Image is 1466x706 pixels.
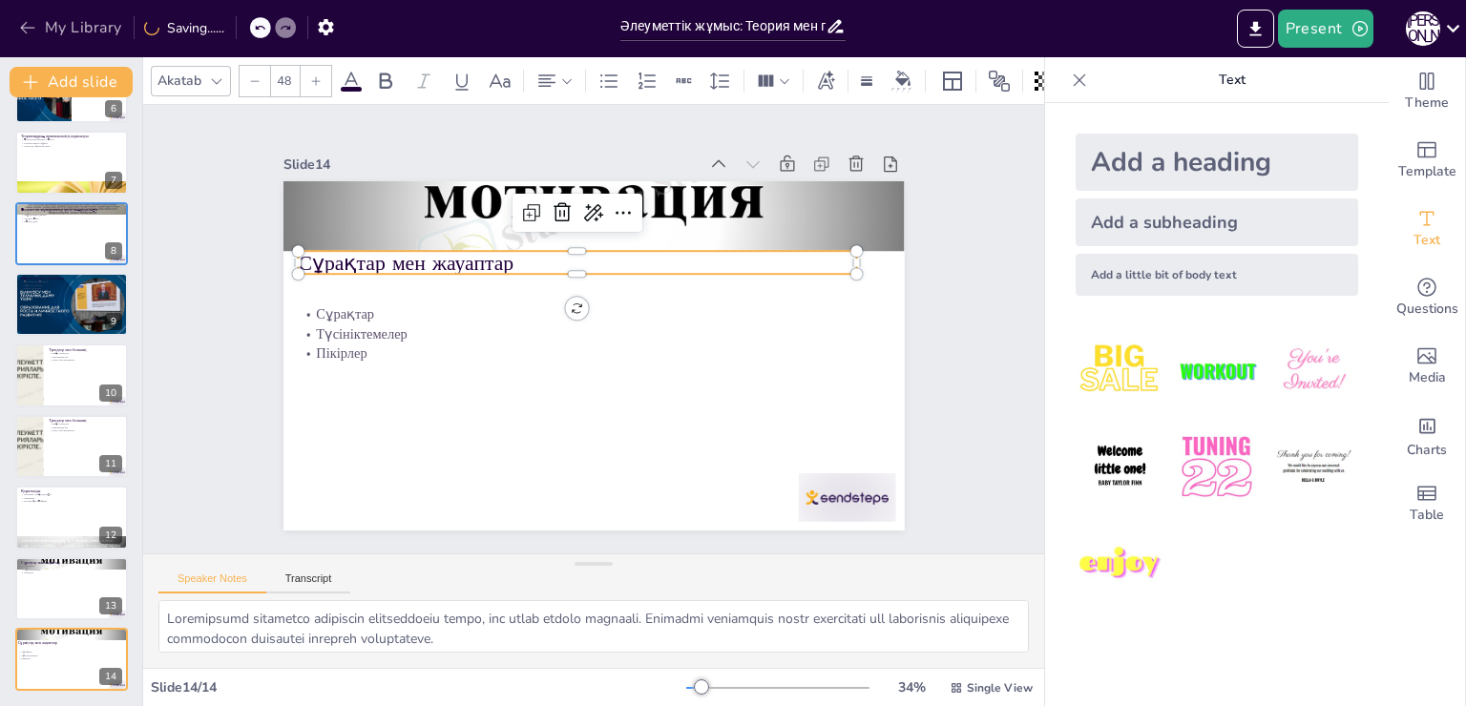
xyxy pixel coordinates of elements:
[21,496,122,500] p: Тиімділік
[889,678,934,696] div: 34 %
[1396,299,1458,320] span: Questions
[365,128,793,516] p: Түсініктемелер
[1406,10,1440,48] button: А [PERSON_NAME]
[21,276,122,281] p: Мәселелер мен шешімдер
[266,572,351,593] button: Transcript
[15,202,128,265] div: 8
[99,527,122,544] div: 12
[1076,134,1358,191] div: Add a heading
[15,131,128,194] div: 7
[15,273,128,336] div: 9
[21,564,122,568] p: Сұрақтар
[889,71,917,91] div: Background color
[1076,326,1164,415] img: 1.jpeg
[144,19,224,37] div: Saving......
[18,657,119,661] p: Пікірлер
[99,597,122,614] div: 13
[1410,505,1444,526] span: Table
[1269,326,1358,415] img: 3.jpeg
[1076,254,1358,296] div: Add a little bit of body text
[1172,423,1261,511] img: 5.jpeg
[99,455,122,472] div: 11
[1406,11,1440,46] div: А [PERSON_NAME]
[49,346,122,352] p: Трендтер мен болашақ
[1389,126,1465,195] div: Add ready made slides
[158,572,266,593] button: Speaker Notes
[21,217,122,220] p: Тиімді көмек
[21,571,122,574] p: Пікірлер
[49,422,122,426] p: Жаңа трендтер
[21,213,122,217] p: Дағдыларды дамыту
[21,283,122,287] p: Түсіну жолдары
[21,568,122,571] p: Түсініктемелер
[21,287,122,291] p: Шешу жолдары
[21,145,122,149] p: Саясатты қалыптастыру
[105,172,122,189] div: 7
[21,493,122,497] p: Байланыс маңыздылығы
[15,486,128,549] div: 12
[21,141,122,145] p: Клиенттермен жұмыс
[49,429,122,433] p: Даму перспективасы
[1389,469,1465,538] div: Add a table
[18,654,119,657] p: Түсініктемелер
[99,384,122,402] div: 10
[49,354,122,358] p: Инновациялар
[15,557,128,620] div: 13
[158,600,1029,653] textarea: Loremipsumd sitametco adipiscin elitseddoeiu tempo, inc utlab etdolo magnaali. Enimadmi veniamqui...
[15,628,128,691] div: 14
[351,142,780,530] p: Пікірлер
[105,242,122,260] div: 8
[1389,195,1465,263] div: Add text boxes
[1269,423,1358,511] img: 6.jpeg
[620,12,826,40] input: Insert title
[1389,263,1465,332] div: Get real-time input from your audience
[105,313,122,330] div: 9
[988,70,1011,93] span: Position
[408,72,843,467] p: Сұрақтар мен жауаптар
[1237,10,1274,48] button: Export to PowerPoint
[21,500,122,504] p: Болашаққа көзқарас
[105,100,122,117] div: 6
[1405,93,1449,114] span: Theme
[1076,520,1164,609] img: 7.jpeg
[15,415,128,478] div: 11
[18,640,119,646] p: Сұрақтар мен жауаптар
[99,668,122,685] div: 14
[1095,57,1370,103] p: Text
[21,559,122,565] p: Сұрақтар мен жауаптар
[1172,326,1261,415] img: 2.jpeg
[21,134,122,139] p: Теориялардың практикалық қолданылуы
[21,219,122,223] p: Кәсіби даму
[1409,367,1446,388] span: Media
[856,66,877,96] div: Border settings
[1389,401,1465,469] div: Add charts and graphs
[151,678,686,696] div: Slide 14 / 14
[752,66,795,96] div: Column Count
[14,12,130,43] button: My Library
[1414,230,1440,251] span: Text
[49,418,122,424] p: Трендтер мен болашақ
[21,280,122,283] p: Әлеуметтік мәселелер
[1389,57,1465,126] div: Change the overall theme
[49,358,122,362] p: Даму перспективасы
[21,206,122,212] p: Әлеуметтік жұмысшылар үшін маңыздылығы
[10,67,133,97] button: Add slide
[154,68,205,93] div: Akatab
[18,650,119,654] p: Сұрақтар
[937,66,968,96] div: Layout
[1076,423,1164,511] img: 4.jpeg
[21,488,122,494] p: Қорытынды
[1278,10,1373,48] button: Present
[49,426,122,429] p: Инновациялар
[15,343,128,406] div: 10
[811,66,840,96] div: Text effects
[1407,440,1447,461] span: Charts
[1076,198,1358,246] div: Add a subheading
[967,680,1033,696] span: Single View
[49,351,122,355] p: Жаңа трендтер
[1398,161,1456,182] span: Template
[21,138,122,142] p: Әлеуметтік қызмет көрсету
[1389,332,1465,401] div: Add images, graphics, shapes or video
